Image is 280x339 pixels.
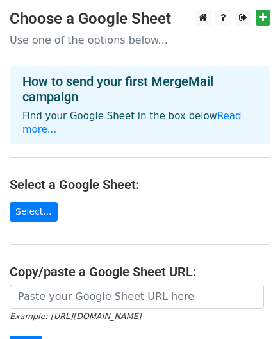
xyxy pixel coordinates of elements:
[10,202,58,222] a: Select...
[10,285,264,309] input: Paste your Google Sheet URL here
[10,311,141,321] small: Example: [URL][DOMAIN_NAME]
[22,110,242,135] a: Read more...
[10,264,270,279] h4: Copy/paste a Google Sheet URL:
[22,74,258,104] h4: How to send your first MergeMail campaign
[10,177,270,192] h4: Select a Google Sheet:
[10,10,270,28] h3: Choose a Google Sheet
[22,110,258,136] p: Find your Google Sheet in the box below
[10,33,270,47] p: Use one of the options below...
